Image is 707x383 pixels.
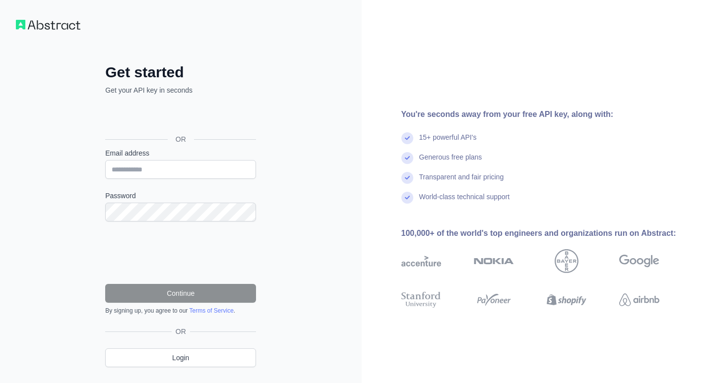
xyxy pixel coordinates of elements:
h2: Get started [105,63,256,81]
div: By signing up, you agree to our . [105,307,256,315]
img: nokia [474,249,514,273]
iframe: Sign in with Google Button [100,106,259,128]
iframe: reCAPTCHA [105,233,256,272]
img: bayer [555,249,578,273]
a: Login [105,348,256,367]
img: check mark [401,132,413,144]
span: OR [172,327,190,336]
button: Continue [105,284,256,303]
p: Get your API key in seconds [105,85,256,95]
img: stanford university [401,290,442,310]
div: You're seconds away from your free API key, along with: [401,109,692,120]
img: Workflow [16,20,80,30]
div: World-class technical support [419,192,510,212]
div: Transparent and fair pricing [419,172,504,192]
img: check mark [401,192,413,204]
span: OR [168,134,194,144]
img: check mark [401,172,413,184]
img: airbnb [619,290,659,310]
div: Generous free plans [419,152,482,172]
div: 15+ powerful API's [419,132,477,152]
a: Terms of Service [189,307,233,314]
img: accenture [401,249,442,273]
label: Email address [105,148,256,158]
label: Password [105,191,256,201]
img: google [619,249,659,273]
img: shopify [547,290,587,310]
img: payoneer [474,290,514,310]
img: check mark [401,152,413,164]
div: 100,000+ of the world's top engineers and organizations run on Abstract: [401,227,692,239]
